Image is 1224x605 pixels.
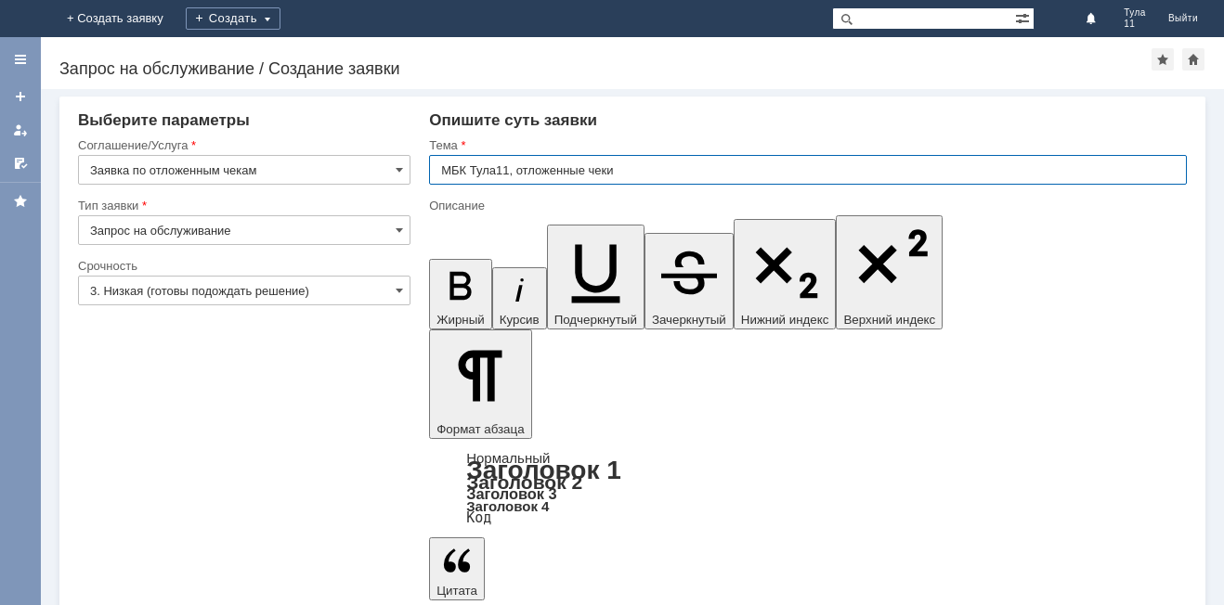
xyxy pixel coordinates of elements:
a: Заголовок 4 [466,498,549,514]
span: Цитата [436,584,477,598]
button: Цитата [429,537,485,600]
span: Курсив [500,313,540,327]
a: Заголовок 2 [466,471,582,493]
a: Нормальный [466,450,550,466]
a: Заголовок 1 [466,456,621,484]
div: Запрос на обслуживание / Создание заявки [59,59,1152,78]
a: Код [466,509,491,526]
a: Создать заявку [6,82,35,111]
a: Мои согласования [6,148,35,178]
button: Зачеркнутый [645,233,734,329]
div: Сделать домашней страницей [1182,48,1204,71]
div: Формат абзаца [429,452,1187,524]
span: Опишите суть заявки [429,111,597,129]
div: Описание [429,200,1183,212]
button: Жирный [429,259,492,329]
button: Курсив [492,267,547,329]
div: Добавить в избранное [1152,48,1174,71]
a: Заголовок 3 [466,485,556,502]
span: 11 [1124,19,1146,30]
span: Выберите параметры [78,111,250,129]
div: Тип заявки [78,200,407,212]
span: Нижний индекс [741,313,829,327]
span: Формат абзаца [436,422,524,436]
button: Подчеркнутый [547,225,645,329]
button: Нижний индекс [734,219,837,329]
span: Расширенный поиск [1015,8,1034,26]
span: Подчеркнутый [554,313,637,327]
div: Срочность [78,260,407,272]
span: Жирный [436,313,485,327]
button: Верхний индекс [836,215,943,329]
span: Тула [1124,7,1146,19]
div: Тема [429,139,1183,151]
div: Создать [186,7,280,30]
button: Формат абзаца [429,329,531,439]
span: Зачеркнутый [652,313,726,327]
span: Верхний индекс [843,313,935,327]
div: Соглашение/Услуга [78,139,407,151]
a: Мои заявки [6,115,35,145]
